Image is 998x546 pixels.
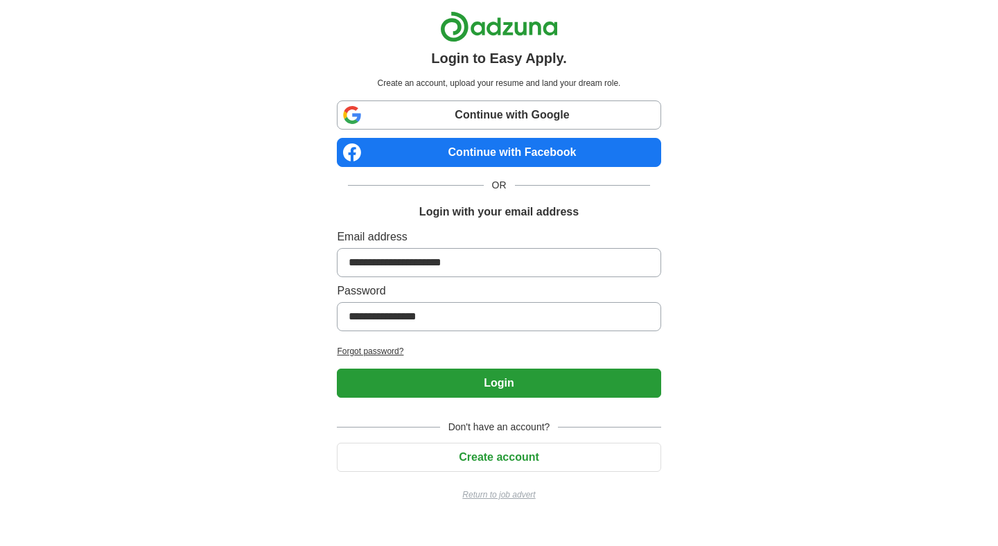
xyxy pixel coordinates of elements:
[340,77,658,89] p: Create an account, upload your resume and land your dream role.
[337,443,660,472] button: Create account
[337,229,660,245] label: Email address
[484,178,515,193] span: OR
[419,204,579,220] h1: Login with your email address
[337,451,660,463] a: Create account
[337,138,660,167] a: Continue with Facebook
[440,11,558,42] img: Adzuna logo
[337,488,660,501] a: Return to job advert
[440,420,559,434] span: Don't have an account?
[337,100,660,130] a: Continue with Google
[337,345,660,358] a: Forgot password?
[431,48,567,69] h1: Login to Easy Apply.
[337,283,660,299] label: Password
[337,369,660,398] button: Login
